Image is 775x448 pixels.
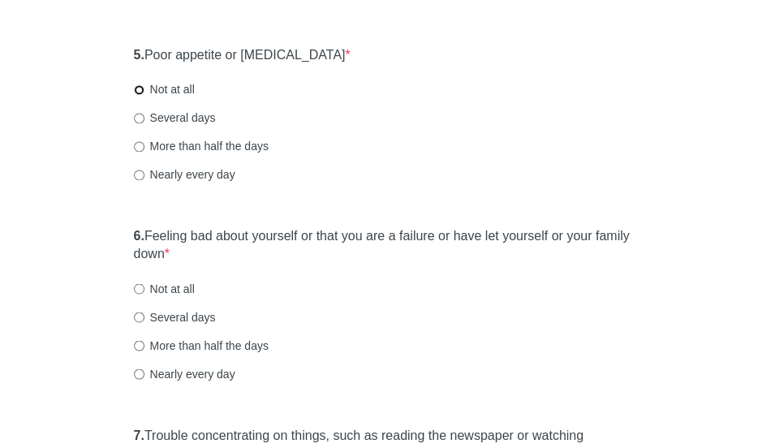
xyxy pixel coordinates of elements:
[134,340,144,351] input: More than half the days
[134,308,216,325] label: Several days
[134,280,195,296] label: Not at all
[134,84,144,95] input: Not at all
[134,283,144,294] input: Not at all
[134,337,269,353] label: More than half the days
[134,365,235,381] label: Nearly every day
[134,113,144,123] input: Several days
[134,368,144,379] input: Nearly every day
[134,227,642,265] label: Feeling bad about yourself or that you are a failure or have let yourself or your family down
[134,229,144,243] strong: 6.
[134,48,144,62] strong: 5.
[134,166,235,183] label: Nearly every day
[134,428,144,442] strong: 7.
[134,141,144,152] input: More than half the days
[134,170,144,180] input: Nearly every day
[134,46,351,65] label: Poor appetite or [MEDICAL_DATA]
[134,81,195,97] label: Not at all
[134,110,216,126] label: Several days
[134,312,144,322] input: Several days
[134,138,269,154] label: More than half the days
